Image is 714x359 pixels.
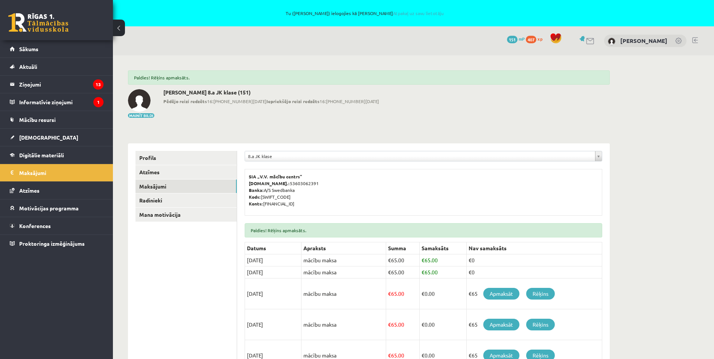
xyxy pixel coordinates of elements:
[466,278,602,309] td: €65
[10,40,104,58] a: Sākums
[419,242,466,254] th: Samaksāts
[422,352,425,359] span: €
[419,278,466,309] td: 0.00
[19,222,51,229] span: Konferences
[386,254,420,266] td: 65.00
[466,242,602,254] th: Nav samaksāts
[422,321,425,328] span: €
[301,309,386,340] td: mācību maksa
[19,46,38,52] span: Sākums
[386,309,420,340] td: 65.00
[128,113,154,118] button: Mainīt bildi
[249,173,598,207] p: 53603062391 A/S Swedbanka [SWIFT_CODE] [FINANCIAL_ID]
[19,116,56,123] span: Mācību resursi
[10,217,104,234] a: Konferences
[128,89,151,112] img: Samanta Jakušonoka
[8,13,69,32] a: Rīgas 1. Tālmācības vidusskola
[245,242,301,254] th: Datums
[526,36,536,43] span: 407
[245,266,301,278] td: [DATE]
[386,278,420,309] td: 65.00
[10,58,104,75] a: Aktuāli
[386,242,420,254] th: Summa
[10,76,104,93] a: Ziņojumi13
[249,201,263,207] b: Konts:
[135,151,237,165] a: Profils
[249,187,264,193] b: Banka:
[87,11,642,15] span: Tu ([PERSON_NAME]) ielogojies kā [PERSON_NAME]
[163,98,207,104] b: Pēdējo reizi redzēts
[10,111,104,128] a: Mācību resursi
[128,70,610,85] div: Paldies! Rēķins apmaksāts.
[386,266,420,278] td: 65.00
[245,151,602,161] a: 8.a JK klase
[10,93,104,111] a: Informatīvie ziņojumi1
[19,240,85,247] span: Proktoringa izmēģinājums
[422,269,425,275] span: €
[419,254,466,266] td: 65.00
[10,129,104,146] a: [DEMOGRAPHIC_DATA]
[19,63,37,70] span: Aktuāli
[393,10,444,16] a: Atpakaļ uz savu lietotāju
[266,98,320,104] b: Iepriekšējo reizi redzēts
[10,182,104,199] a: Atzīmes
[10,164,104,181] a: Maksājumi
[419,266,466,278] td: 65.00
[526,288,555,300] a: Rēķins
[19,76,104,93] legend: Ziņojumi
[301,266,386,278] td: mācību maksa
[10,199,104,217] a: Motivācijas programma
[249,173,303,179] b: SIA „V.V. mācību centrs”
[466,266,602,278] td: €0
[301,254,386,266] td: mācību maksa
[163,98,379,105] span: 16:[PHONE_NUMBER][DATE] 16:[PHONE_NUMBER][DATE]
[466,254,602,266] td: €0
[301,242,386,254] th: Apraksts
[19,93,104,111] legend: Informatīvie ziņojumi
[608,38,615,45] img: Samanta Jakušonoka
[249,194,261,200] b: Kods:
[526,319,555,330] a: Rēķins
[19,187,40,194] span: Atzīmes
[507,36,518,43] span: 151
[135,193,237,207] a: Radinieki
[388,290,391,297] span: €
[19,134,78,141] span: [DEMOGRAPHIC_DATA]
[483,288,519,300] a: Apmaksāt
[163,89,379,96] h2: [PERSON_NAME] 8.a JK klase (151)
[245,254,301,266] td: [DATE]
[93,79,104,90] i: 13
[422,290,425,297] span: €
[10,146,104,164] a: Digitālie materiāli
[388,257,391,263] span: €
[388,269,391,275] span: €
[135,208,237,222] a: Mana motivācija
[245,278,301,309] td: [DATE]
[466,309,602,340] td: €65
[19,205,79,211] span: Motivācijas programma
[135,165,237,179] a: Atzīmes
[245,309,301,340] td: [DATE]
[10,235,104,252] a: Proktoringa izmēģinājums
[249,180,290,186] b: [DOMAIN_NAME].:
[245,223,602,237] div: Paldies! Rēķins apmaksāts.
[537,36,542,42] span: xp
[248,151,592,161] span: 8.a JK klase
[526,36,546,42] a: 407 xp
[507,36,525,42] a: 151 mP
[419,309,466,340] td: 0.00
[388,352,391,359] span: €
[483,319,519,330] a: Apmaksāt
[93,97,104,107] i: 1
[301,278,386,309] td: mācību maksa
[19,152,64,158] span: Digitālie materiāli
[620,37,667,44] a: [PERSON_NAME]
[422,257,425,263] span: €
[388,321,391,328] span: €
[19,164,104,181] legend: Maksājumi
[519,36,525,42] span: mP
[135,179,237,193] a: Maksājumi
